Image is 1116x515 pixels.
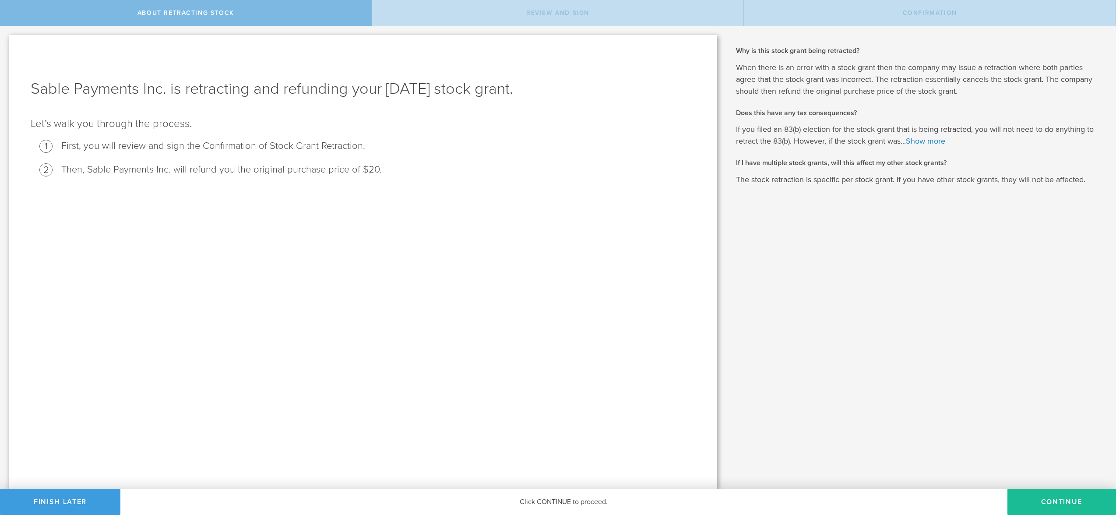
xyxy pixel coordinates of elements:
[736,62,1103,97] p: When there is an error with a stock grant then the company may issue a retraction where both part...
[31,117,695,131] p: Let’s walk you through the process.
[736,46,1103,56] h2: Why is this stock grant being retracted?
[903,9,957,17] span: Confirmation
[736,158,1103,168] h2: If I have multiple stock grants, will this affect my other stock grants?
[61,140,695,152] li: First, you will review and sign the Confirmation of Stock Grant Retraction.
[1072,447,1116,489] iframe: Chat Widget
[137,9,234,17] span: About Retracting Stock
[120,489,1007,515] div: Click CONTINUE to proceed.
[1007,489,1116,515] button: Continue
[906,136,945,146] a: Show more
[736,108,1103,118] h2: Does this have any tax consequences?
[736,123,1103,147] p: If you filed an 83(b) election for the stock grant that is being retracted, you will not need to ...
[61,163,695,176] li: Then, Sable Payments Inc. will refund you the original purchase price of $20.
[736,174,1103,186] p: The stock retraction is specific per stock grant. If you have other stock grants, they will not b...
[31,78,695,99] h1: Sable Payments Inc. is retracting and refunding your [DATE] stock grant.
[526,9,589,17] span: Review and Sign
